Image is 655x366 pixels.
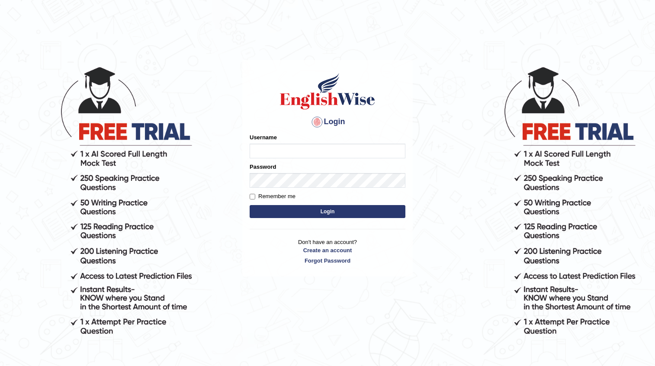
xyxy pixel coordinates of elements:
[250,194,255,199] input: Remember me
[250,133,277,141] label: Username
[250,115,405,129] h4: Login
[250,246,405,254] a: Create an account
[278,72,377,111] img: Logo of English Wise sign in for intelligent practice with AI
[250,163,276,171] label: Password
[250,205,405,218] button: Login
[250,238,405,265] p: Don't have an account?
[250,257,405,265] a: Forgot Password
[250,192,295,201] label: Remember me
